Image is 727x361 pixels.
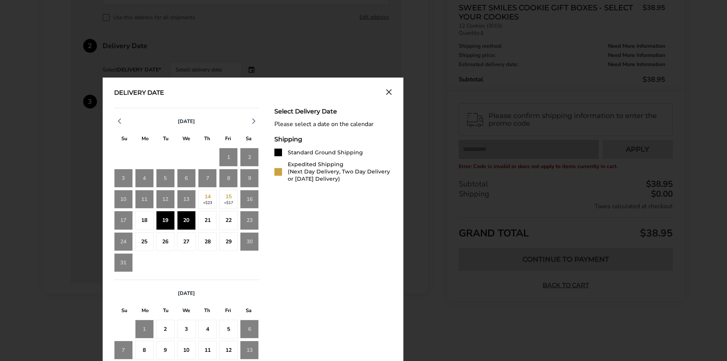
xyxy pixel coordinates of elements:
div: T [197,306,218,317]
div: M [135,306,155,317]
div: S [238,134,259,146]
div: Expedited Shipping (Next Day Delivery, Two Day Delivery or [DATE] Delivery) [288,161,392,183]
div: S [238,306,259,317]
span: [DATE] [178,290,195,297]
div: T [155,134,176,146]
div: Shipping [274,136,392,143]
button: Close calendar [386,89,392,97]
div: Please select a date on the calendar [274,121,392,128]
button: [DATE] [175,118,198,125]
div: M [135,134,155,146]
div: T [155,306,176,317]
div: F [218,306,238,317]
div: S [114,134,135,146]
div: F [218,134,238,146]
div: W [176,134,197,146]
button: [DATE] [175,290,198,297]
div: Standard Ground Shipping [288,149,363,156]
div: Select Delivery Date [274,108,392,115]
div: W [176,306,197,317]
div: S [114,306,135,317]
div: Delivery Date [114,89,164,97]
div: T [197,134,218,146]
span: [DATE] [178,118,195,125]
